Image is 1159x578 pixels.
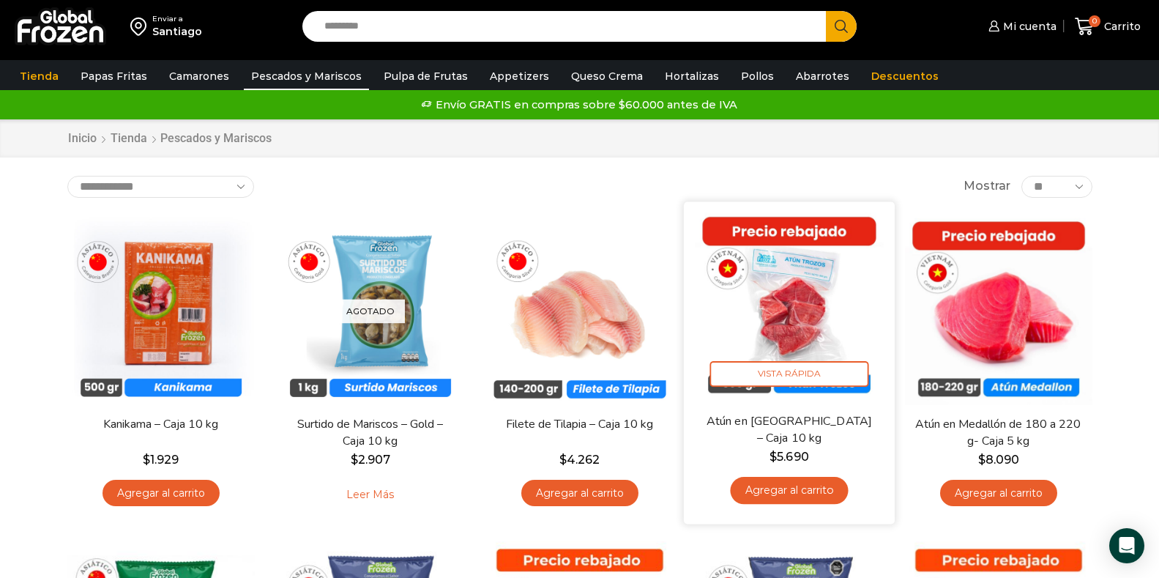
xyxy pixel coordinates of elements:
a: Queso Crema [564,62,650,90]
a: Inicio [67,130,97,147]
a: Filete de Tilapia – Caja 10 kg [495,416,663,433]
a: Atún en [GEOGRAPHIC_DATA] – Caja 10 kg [704,412,873,447]
a: Camarones [162,62,236,90]
p: Agotado [336,299,405,323]
a: 0 Carrito [1071,10,1144,44]
div: Open Intercom Messenger [1109,528,1144,563]
select: Pedido de la tienda [67,176,254,198]
a: Tienda [110,130,148,147]
a: Agregar al carrito: “Filete de Tilapia - Caja 10 kg” [521,480,638,507]
bdi: 5.690 [769,449,808,463]
bdi: 8.090 [978,453,1019,467]
a: Abarrotes [789,62,857,90]
span: Mostrar [964,178,1010,195]
span: 0 [1089,15,1100,27]
a: Agregar al carrito: “Atún en Medallón de 180 a 220 g- Caja 5 kg” [940,480,1057,507]
a: Pulpa de Frutas [376,62,475,90]
span: Carrito [1100,19,1141,34]
div: Santiago [152,24,202,39]
a: Kanikama – Caja 10 kg [76,416,245,433]
span: Mi cuenta [999,19,1056,34]
span: $ [559,453,567,467]
a: Atún en Medallón de 180 a 220 g- Caja 5 kg [914,416,1082,450]
a: Tienda [12,62,66,90]
a: Mi cuenta [985,12,1056,41]
a: Agregar al carrito: “Kanikama – Caja 10 kg” [103,480,220,507]
a: Pescados y Mariscos [244,62,369,90]
img: address-field-icon.svg [130,14,152,39]
div: Enviar a [152,14,202,24]
button: Search button [826,11,857,42]
span: Vista Rápida [709,361,868,387]
a: Hortalizas [657,62,726,90]
a: Agregar al carrito: “Atún en Trozos - Caja 10 kg” [730,477,848,504]
span: $ [351,453,358,467]
span: $ [978,453,985,467]
a: Leé más sobre “Surtido de Mariscos - Gold - Caja 10 kg” [324,480,417,511]
span: $ [143,453,150,467]
a: Pollos [734,62,781,90]
bdi: 4.262 [559,453,600,467]
bdi: 2.907 [351,453,390,467]
bdi: 1.929 [143,453,179,467]
span: $ [769,449,777,463]
h1: Pescados y Mariscos [160,131,272,145]
a: Appetizers [482,62,556,90]
nav: Breadcrumb [67,130,272,147]
a: Papas Fritas [73,62,154,90]
a: Surtido de Mariscos – Gold – Caja 10 kg [286,416,454,450]
a: Descuentos [864,62,946,90]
